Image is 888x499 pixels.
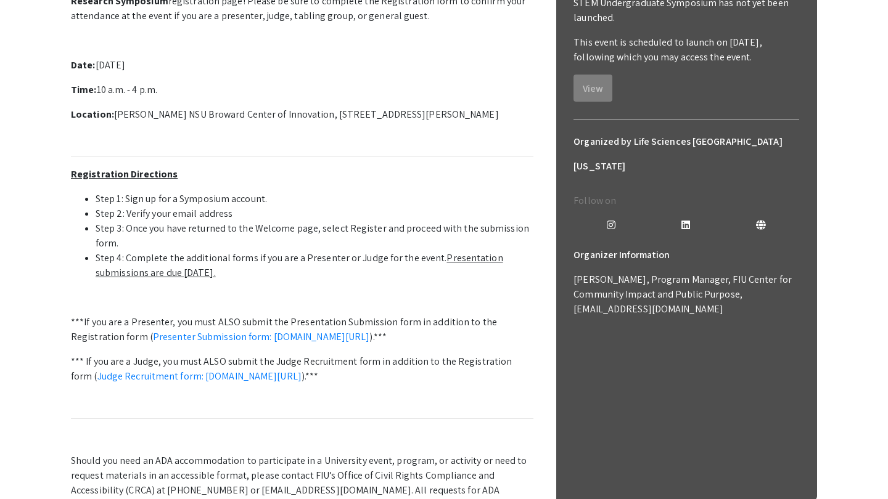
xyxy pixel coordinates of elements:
[71,315,533,344] p: ***If you are a Presenter, you must ALSO submit the Presentation Submission form in addition to t...
[71,168,178,181] u: Registration Directions
[573,129,799,179] h6: Organized by Life Sciences [GEOGRAPHIC_DATA][US_STATE]
[96,206,533,221] li: Step 2: Verify your email address
[9,444,52,490] iframe: Chat
[573,193,799,208] p: Follow on
[71,83,533,97] p: 10 a.m. - 4 p.m.
[71,107,533,122] p: [PERSON_NAME] NSU Broward Center of Innovation, [STREET_ADDRESS][PERSON_NAME]
[573,75,612,102] button: View
[71,58,533,73] p: [DATE]
[71,83,97,96] strong: Time:
[71,59,96,71] strong: Date:
[71,108,114,121] strong: Location:
[573,243,799,267] h6: Organizer Information
[96,251,533,280] li: Step 4: Complete the additional forms if you are a Presenter or Judge for the event.
[573,35,799,65] p: This event is scheduled to launch on [DATE], following which you may access the event.
[97,370,302,383] a: Judge Recruitment form: [DOMAIN_NAME][URL]
[96,192,533,206] li: Step 1: Sign up for a Symposium account.
[96,251,503,279] u: Presentation submissions are due [DATE].
[573,272,799,317] p: [PERSON_NAME], Program Manager, FIU Center for Community Impact and Public Purpose, [EMAIL_ADDRES...
[71,354,533,384] p: *** If you are a Judge, you must ALSO submit the Judge Recruitment form in addition to the Regist...
[153,330,370,343] a: Presenter Submission form: [DOMAIN_NAME][URL]
[96,221,533,251] li: Step 3: Once you have returned to the Welcome page, select Register and proceed with the submissi...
